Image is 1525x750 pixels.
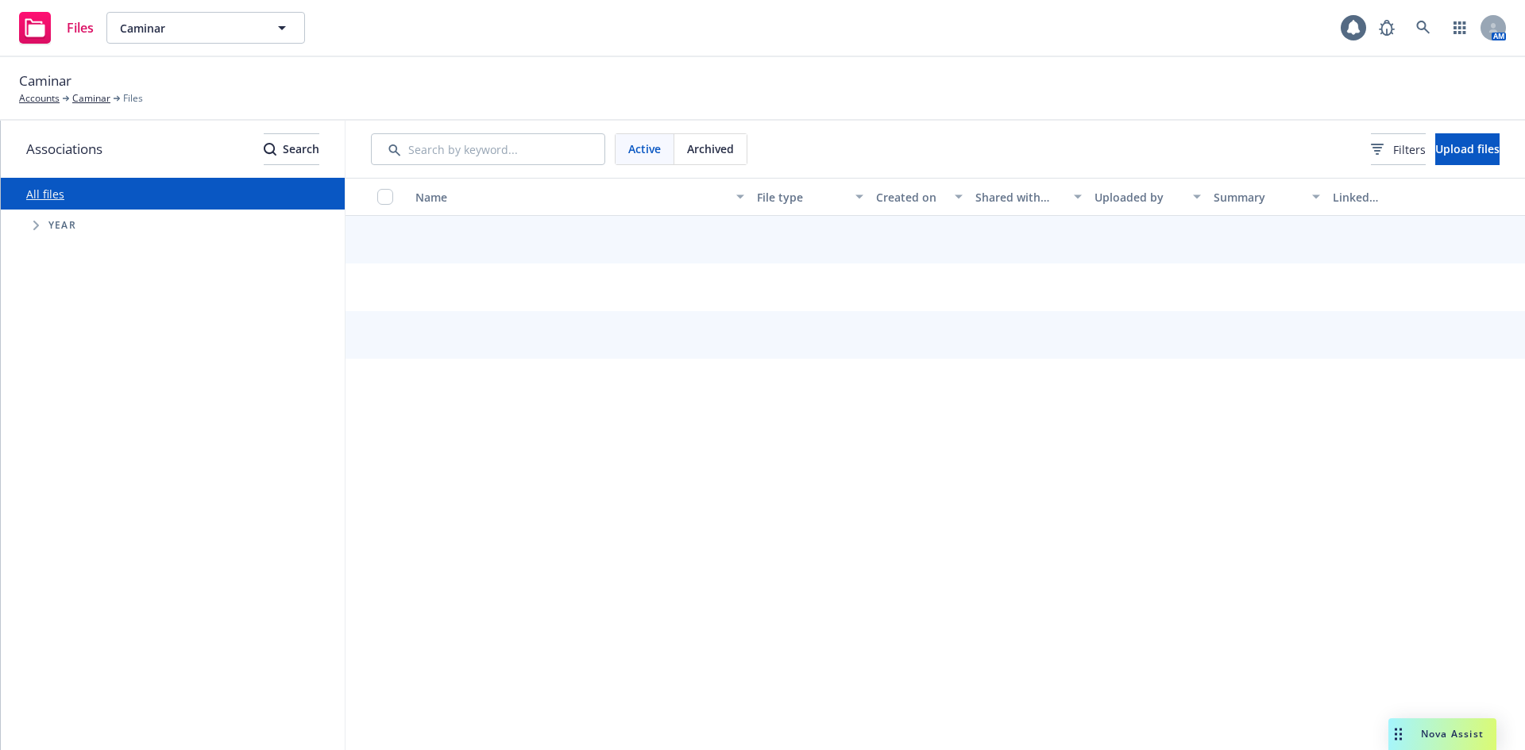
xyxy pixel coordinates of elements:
button: Uploaded by [1088,178,1207,216]
a: All files [26,187,64,202]
span: Filters [1393,141,1426,158]
button: Nova Assist [1388,718,1496,750]
a: Accounts [19,91,60,106]
span: Upload files [1435,141,1500,156]
button: Caminar [106,12,305,44]
div: Drag to move [1388,718,1408,750]
button: Linked associations [1326,178,1446,216]
div: Linked associations [1333,189,1439,206]
a: Files [13,6,100,50]
span: Archived [687,140,734,157]
a: Search [1407,12,1439,44]
span: Year [48,221,76,230]
button: Name [409,178,751,216]
input: Search by keyword... [371,133,605,165]
span: Nova Assist [1421,727,1484,740]
button: Filters [1371,133,1426,165]
a: Switch app [1444,12,1476,44]
button: SearchSearch [264,133,319,165]
div: Search [264,134,319,164]
span: Filters [1371,141,1426,158]
button: Created on [870,178,969,216]
span: Caminar [19,71,71,91]
span: Files [67,21,94,34]
div: File type [757,189,846,206]
button: Upload files [1435,133,1500,165]
div: Name [415,189,727,206]
a: Report a Bug [1371,12,1403,44]
button: Shared with client [969,178,1088,216]
a: Caminar [72,91,110,106]
div: Created on [876,189,945,206]
svg: Search [264,143,276,156]
button: File type [751,178,870,216]
div: Tree Example [1,210,345,241]
input: Select all [377,189,393,205]
button: Summary [1207,178,1326,216]
span: Files [123,91,143,106]
span: Caminar [120,20,257,37]
span: Associations [26,139,102,160]
span: Active [628,140,661,157]
div: Summary [1214,189,1303,206]
div: Uploaded by [1095,189,1183,206]
div: Shared with client [975,189,1064,206]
